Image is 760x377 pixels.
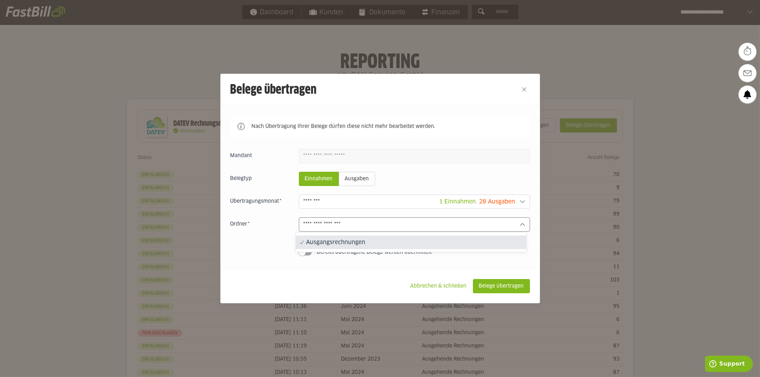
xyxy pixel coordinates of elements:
sl-radio-button: Einnahmen [299,172,339,186]
span: 28 Ausgaben [479,199,515,205]
span: 1 Einnahmen [439,199,476,205]
sl-button: Abbrechen & schließen [404,279,473,293]
sl-option: Ausgangsrechnungen [296,236,526,249]
sl-radio-button: Ausgaben [339,172,375,186]
sl-switch: Bereits übertragene Belege werden übermittelt [230,249,530,256]
sl-button: Belege übertragen [473,279,530,293]
iframe: Öffnet ein Widget, in dem Sie weitere Informationen finden [705,356,753,373]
